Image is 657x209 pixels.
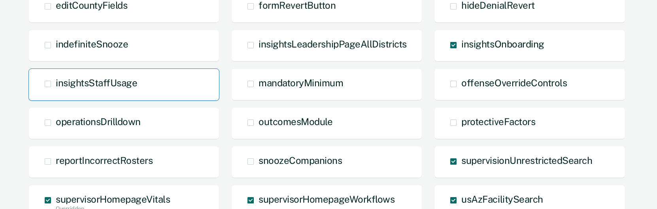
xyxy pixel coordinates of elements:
span: insightsLeadershipPageAllDistricts [259,38,407,49]
span: outcomesModule [259,116,332,127]
span: offenseOverrideControls [461,77,567,88]
span: insightsStaffUsage [56,77,137,88]
span: supervisionUnrestrictedSearch [461,155,592,166]
span: indefiniteSnooze [56,38,128,49]
span: supervisorHomepageVitals [56,194,170,205]
span: snoozeCompanions [259,155,342,166]
span: protectiveFactors [461,116,535,127]
span: insightsOnboarding [461,38,544,49]
span: supervisorHomepageWorkflows [259,194,395,205]
span: reportIncorrectRosters [56,155,153,166]
span: operationsDrilldown [56,116,141,127]
span: mandatoryMinimum [259,77,343,88]
span: usAzFacilitySearch [461,194,543,205]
